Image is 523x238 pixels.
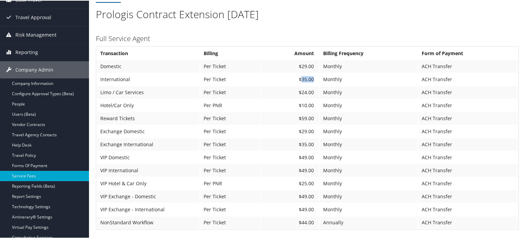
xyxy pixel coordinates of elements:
td: Monthly [320,60,417,72]
td: ACH Transfer [418,86,518,98]
td: VIP International [97,164,200,176]
td: $35.00 [261,138,319,150]
td: ACH Transfer [418,138,518,150]
span: Travel Approval [15,8,51,25]
td: ACH Transfer [418,73,518,85]
td: $59.00 [261,112,319,124]
h1: Prologis Contract Extension [DATE] [96,7,519,21]
td: $10.00 [261,99,319,111]
td: ACH Transfer [418,112,518,124]
td: Annually [320,216,417,228]
td: Monthly [320,112,417,124]
td: Monthly [320,164,417,176]
td: ACH Transfer [418,60,518,72]
td: $29.00 [261,125,319,137]
th: Amount [261,47,319,59]
h3: Full Service Agent [96,33,519,43]
td: $24.00 [261,86,319,98]
td: Monthly [320,73,417,85]
td: Domestic [97,60,200,72]
td: Monthly [320,138,417,150]
td: $29.00 [261,60,319,72]
td: ACH Transfer [418,164,518,176]
td: Monthly [320,99,417,111]
td: Per Ticket [200,164,260,176]
td: Monthly [320,190,417,202]
td: Monthly [320,86,417,98]
td: Per Ticket [200,203,260,215]
td: ACH Transfer [418,216,518,228]
td: ACH Transfer [418,151,518,163]
td: ACH Transfer [418,125,518,137]
td: International [97,73,200,85]
td: Monthly [320,125,417,137]
td: Monthly [320,177,417,189]
span: Company Admin [15,61,53,78]
td: VIP Exchange - Domestic [97,190,200,202]
td: $49.00 [261,190,319,202]
span: Risk Management [15,26,56,43]
td: Per Ticket [200,190,260,202]
td: ACH Transfer [418,177,518,189]
td: Per Ticket [200,151,260,163]
td: Reward Tickets [97,112,200,124]
td: Per Ticket [200,125,260,137]
td: $49.00 [261,151,319,163]
td: Exchange Domestic [97,125,200,137]
td: Per Ticket [200,86,260,98]
td: Per Ticket [200,216,260,228]
td: ACH Transfer [418,203,518,215]
td: Exchange International [97,138,200,150]
td: $49.00 [261,203,319,215]
td: NonStandard Workflow [97,216,200,228]
td: Monthly [320,151,417,163]
td: $35.00 [261,73,319,85]
td: Hotel/Car Only [97,99,200,111]
th: Form of Payment [418,47,518,59]
td: Per Ticket [200,60,260,72]
td: Limo / Car Services [97,86,200,98]
td: Per Ticket [200,112,260,124]
th: Transaction [97,47,200,59]
td: VIP Hotel & Car Only [97,177,200,189]
td: Per PNR [200,177,260,189]
td: $44.00 [261,216,319,228]
td: $25.00 [261,177,319,189]
th: Billing Frequency [320,47,417,59]
td: Monthly [320,203,417,215]
td: VIP Exchange - International [97,203,200,215]
td: Per Ticket [200,73,260,85]
td: Per Ticket [200,138,260,150]
td: Per PNR [200,99,260,111]
th: Billing [200,47,260,59]
span: Reporting [15,43,38,60]
td: ACH Transfer [418,99,518,111]
td: VIP Domestic [97,151,200,163]
td: ACH Transfer [418,190,518,202]
td: $49.00 [261,164,319,176]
